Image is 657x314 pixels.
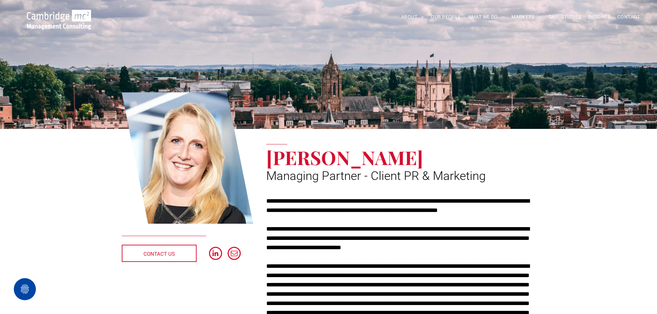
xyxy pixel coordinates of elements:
[266,169,486,183] span: Managing Partner - Client PR & Marketing
[398,12,428,22] a: ABOUT
[508,12,544,22] a: MARKETS
[122,91,253,225] a: Faye Holland | Managing Partner - Client PR & Marketing
[27,10,91,30] img: Go to Homepage
[266,144,423,170] span: [PERSON_NAME]
[585,12,614,22] a: INSIGHTS
[427,12,464,22] a: OUR PEOPLE
[27,11,91,18] a: Your Business Transformed | Cambridge Management Consulting
[209,247,222,262] a: linkedin
[465,12,508,22] a: WHAT WE DO
[545,12,585,22] a: CASE STUDIES
[228,247,241,262] a: email
[143,245,175,263] span: CONTACT US
[122,245,197,262] a: CONTACT US
[614,12,643,22] a: CONTACT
